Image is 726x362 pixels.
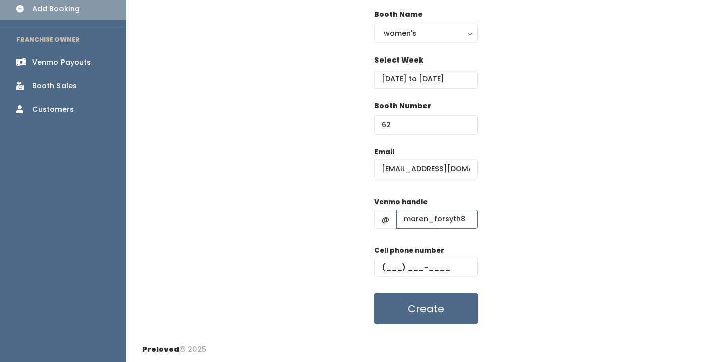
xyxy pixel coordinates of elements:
button: Create [374,293,478,324]
label: Cell phone number [374,246,444,256]
input: Select week [374,70,478,89]
input: Booth Number [374,115,478,135]
label: Booth Number [374,101,431,111]
div: Add Booking [32,4,80,14]
div: © 2025 [142,336,206,355]
label: Venmo handle [374,197,428,207]
div: Venmo Payouts [32,57,91,68]
label: Select Week [374,55,423,66]
div: women's [384,28,468,39]
span: Preloved [142,344,179,354]
label: Booth Name [374,9,423,20]
div: Booth Sales [32,81,77,91]
span: @ [374,210,397,229]
input: @ . [374,159,478,178]
label: Email [374,147,394,157]
input: (___) ___-____ [374,258,478,277]
div: Customers [32,104,74,115]
button: women's [374,24,478,43]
